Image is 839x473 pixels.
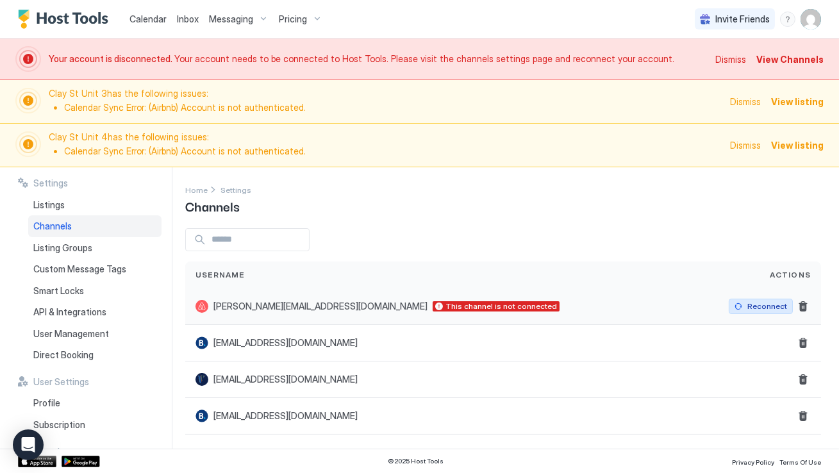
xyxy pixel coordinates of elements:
[28,194,162,216] a: Listings
[33,263,126,275] span: Custom Message Tags
[220,183,251,196] div: Breadcrumb
[770,269,811,281] span: Actions
[177,13,199,24] span: Inbox
[33,178,68,189] span: Settings
[801,9,821,29] div: User profile
[33,328,109,340] span: User Management
[18,456,56,467] a: App Store
[33,445,60,457] span: Export
[779,454,821,468] a: Terms Of Use
[795,408,811,424] button: Delete
[220,185,251,195] span: Settings
[780,12,795,27] div: menu
[730,95,761,108] div: Dismiss
[213,374,358,385] span: [EMAIL_ADDRESS][DOMAIN_NAME]
[33,199,65,211] span: Listings
[771,95,824,108] div: View listing
[779,458,821,466] span: Terms Of Use
[795,299,811,314] button: Delete
[64,145,722,157] li: Calendar Sync Error: (Airbnb) Account is not authenticated.
[28,344,162,366] a: Direct Booking
[28,280,162,302] a: Smart Locks
[771,138,824,152] div: View listing
[209,13,253,25] span: Messaging
[33,220,72,232] span: Channels
[795,335,811,351] button: Delete
[795,372,811,387] button: Delete
[388,457,444,465] span: © 2025 Host Tools
[49,131,722,159] span: Clay St Unit 4 has the following issues:
[49,88,722,115] span: Clay St Unit 3 has the following issues:
[33,419,85,431] span: Subscription
[185,183,208,196] div: Breadcrumb
[33,397,60,409] span: Profile
[129,13,167,24] span: Calendar
[732,454,774,468] a: Privacy Policy
[747,301,787,312] div: Reconnect
[195,269,245,281] span: Username
[18,10,114,29] a: Host Tools Logo
[33,376,89,388] span: User Settings
[33,242,92,254] span: Listing Groups
[28,301,162,323] a: API & Integrations
[62,456,100,467] a: Google Play Store
[28,323,162,345] a: User Management
[33,349,94,361] span: Direct Booking
[185,185,208,195] span: Home
[732,458,774,466] span: Privacy Policy
[213,410,358,422] span: [EMAIL_ADDRESS][DOMAIN_NAME]
[185,183,208,196] a: Home
[279,13,307,25] span: Pricing
[715,13,770,25] span: Invite Friends
[28,414,162,436] a: Subscription
[49,53,708,65] span: Your account needs to be connected to Host Tools. Please visit the channels settings page and rec...
[729,299,793,314] button: Reconnect
[730,138,761,152] div: Dismiss
[28,237,162,259] a: Listing Groups
[756,53,824,66] div: View Channels
[213,337,358,349] span: [EMAIL_ADDRESS][DOMAIN_NAME]
[64,102,722,113] li: Calendar Sync Error: (Airbnb) Account is not authenticated.
[129,12,167,26] a: Calendar
[206,229,309,251] input: Input Field
[33,306,106,318] span: API & Integrations
[33,285,84,297] span: Smart Locks
[177,12,199,26] a: Inbox
[28,258,162,280] a: Custom Message Tags
[213,301,428,312] span: [PERSON_NAME][EMAIL_ADDRESS][DOMAIN_NAME]
[28,392,162,414] a: Profile
[220,183,251,196] a: Settings
[715,53,746,66] div: Dismiss
[49,53,174,64] span: Your account is disconnected.
[13,429,44,460] div: Open Intercom Messenger
[28,215,162,237] a: Channels
[185,196,240,215] span: Channels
